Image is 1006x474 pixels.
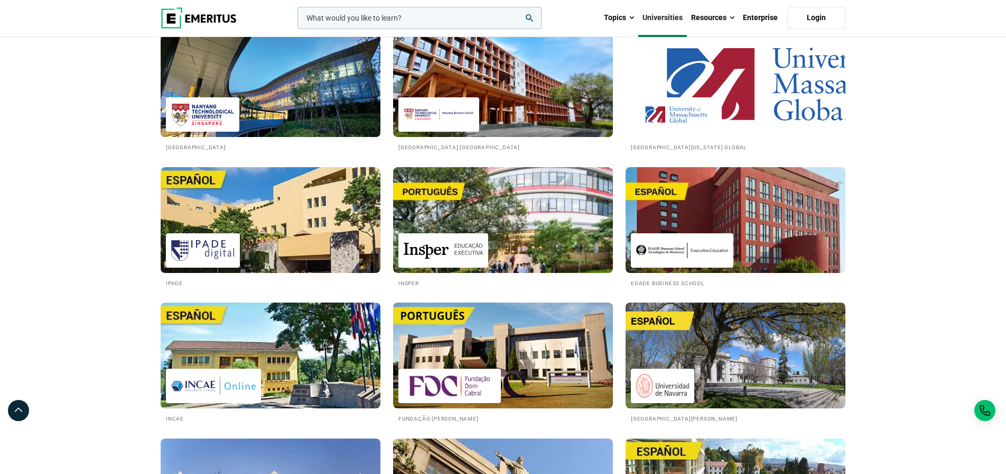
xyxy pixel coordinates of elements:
img: INCAE [171,374,256,398]
a: Universities We Work With IPADE IPADE [161,167,380,287]
img: University of Massachusetts Global [636,103,716,126]
h2: Fundação [PERSON_NAME] [398,414,608,423]
a: Universities We Work With University of Massachusetts Global [GEOGRAPHIC_DATA][US_STATE] Global [626,31,845,151]
img: Universities We Work With [161,167,380,273]
a: Universities We Work With Universidad de Navarra [GEOGRAPHIC_DATA][PERSON_NAME] [626,303,845,423]
img: Universities We Work With [161,303,380,408]
img: Fundação Dom Cabral [404,374,496,398]
a: Universities We Work With EGADE Business School EGADE Business School [626,167,845,287]
a: Login [787,7,845,29]
img: EGADE Business School [636,239,728,262]
h2: EGADE Business School [631,278,840,287]
img: Universities We Work With [626,31,845,137]
a: Universities We Work With Fundação Dom Cabral Fundação [PERSON_NAME] [393,303,613,423]
a: Universities We Work With INCAE INCAE [161,303,380,423]
img: Universities We Work With [393,167,613,273]
a: Universities We Work With Nanyang Technological University [GEOGRAPHIC_DATA] [161,31,380,151]
img: Nanyang Technological University [171,103,234,126]
h2: INCAE [166,414,375,423]
img: Nanyang Technological University Nanyang Business School [404,103,474,126]
h2: IPADE [166,278,375,287]
img: Universities We Work With [626,303,845,408]
img: Insper [404,239,483,262]
h2: [GEOGRAPHIC_DATA] [166,142,375,151]
a: Universities We Work With Nanyang Technological University Nanyang Business School [GEOGRAPHIC_DA... [393,31,613,151]
h2: [GEOGRAPHIC_DATA][PERSON_NAME] [631,414,840,423]
input: woocommerce-product-search-field-0 [297,7,542,29]
img: IPADE [171,239,235,262]
img: Universidad de Navarra [636,374,689,398]
a: Universities We Work With Insper Insper [393,167,613,287]
h2: [GEOGRAPHIC_DATA][US_STATE] Global [631,142,840,151]
h2: Insper [398,278,608,287]
img: Universities We Work With [393,303,613,408]
img: Universities We Work With [150,26,392,142]
img: Universities We Work With [393,31,613,137]
img: Universities We Work With [626,167,845,273]
h2: [GEOGRAPHIC_DATA] [GEOGRAPHIC_DATA] [398,142,608,151]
